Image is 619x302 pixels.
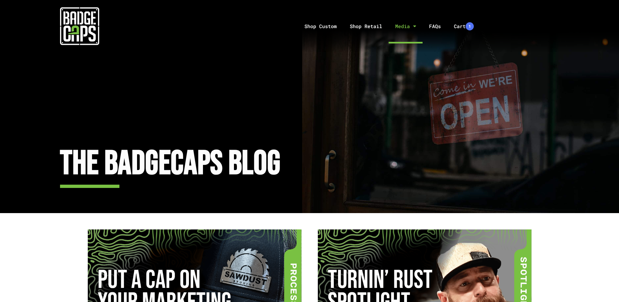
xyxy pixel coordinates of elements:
[389,9,423,43] a: Media
[60,7,99,46] img: badgecaps white logo with green acccent
[159,9,619,43] nav: Menu
[423,9,447,43] a: FAQs
[343,9,389,43] a: Shop Retail
[60,143,600,186] h2: The BadgeCaps Blog
[298,9,343,43] a: Shop Custom
[447,9,480,43] a: Cart1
